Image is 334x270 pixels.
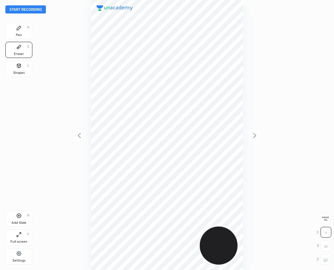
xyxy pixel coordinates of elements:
div: C [317,227,331,238]
div: F [27,233,29,236]
div: X [317,240,331,251]
div: Settings [12,259,25,262]
div: Full screen [10,240,27,243]
div: Z [317,254,331,265]
img: logo.38c385cc.svg [96,5,133,11]
div: E [27,45,29,48]
div: P [27,26,29,29]
div: H [27,214,29,217]
div: Shapes [13,71,25,74]
div: L [27,64,29,67]
span: Erase all [321,216,331,221]
button: Start recording [5,5,46,13]
div: Pen [16,33,22,37]
div: Eraser [14,52,24,56]
div: Add Slide [11,221,26,224]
